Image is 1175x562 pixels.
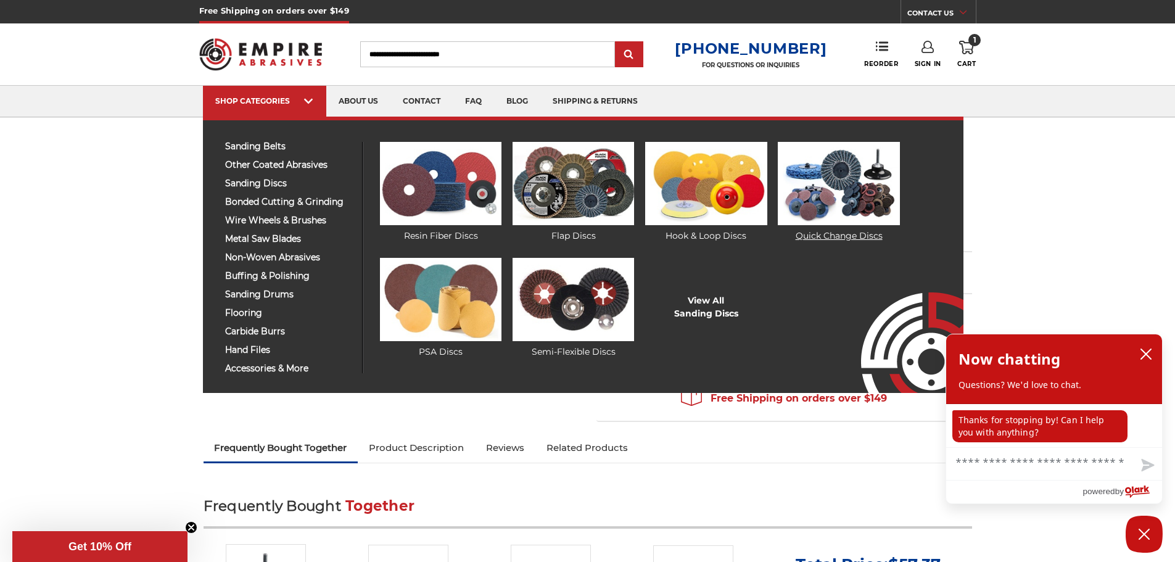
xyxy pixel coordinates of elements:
[380,258,501,341] img: PSA Discs
[204,434,358,461] a: Frequently Bought Together
[1115,484,1124,499] span: by
[380,142,501,225] img: Resin Fiber Discs
[215,96,314,105] div: SHOP CATEGORIES
[864,60,898,68] span: Reorder
[225,290,353,299] span: sanding drums
[345,497,414,514] span: Together
[68,540,131,553] span: Get 10% Off
[225,197,353,207] span: bonded cutting & grinding
[959,347,1060,371] h2: Now chatting
[540,86,650,117] a: shipping & returns
[946,404,1162,447] div: chat
[778,142,899,242] a: Quick Change Discs
[358,434,475,461] a: Product Description
[199,30,323,78] img: Empire Abrasives
[778,142,899,225] img: Quick Change Discs
[494,86,540,117] a: blog
[968,34,981,46] span: 1
[225,253,353,262] span: non-woven abrasives
[645,142,767,242] a: Hook & Loop Discs
[617,43,641,67] input: Submit
[946,334,1163,504] div: olark chatbox
[513,142,634,225] img: Flap Discs
[864,41,898,67] a: Reorder
[952,410,1128,442] p: Thanks for stopping by! Can I help you with anything?
[225,271,353,281] span: buffing & polishing
[1126,516,1163,553] button: Close Chatbox
[326,86,390,117] a: about us
[225,160,353,170] span: other coated abrasives
[453,86,494,117] a: faq
[907,6,976,23] a: CONTACT US
[681,386,887,411] span: Free Shipping on orders over $149
[645,142,767,225] img: Hook & Loop Discs
[957,41,976,68] a: 1 Cart
[674,294,738,320] a: View AllSanding Discs
[1131,452,1162,480] button: Send message
[1082,484,1115,499] span: powered
[12,531,188,562] div: Get 10% OffClose teaser
[225,234,353,244] span: metal saw blades
[380,258,501,358] a: PSA Discs
[475,434,535,461] a: Reviews
[959,379,1150,391] p: Questions? We'd love to chat.
[513,142,634,242] a: Flap Discs
[225,327,353,336] span: carbide burrs
[225,216,353,225] span: wire wheels & brushes
[915,60,941,68] span: Sign In
[225,142,353,151] span: sanding belts
[185,521,197,534] button: Close teaser
[380,142,501,242] a: Resin Fiber Discs
[535,434,639,461] a: Related Products
[225,179,353,188] span: sanding discs
[513,258,634,358] a: Semi-Flexible Discs
[1136,345,1156,363] button: close chatbox
[225,364,353,373] span: accessories & more
[513,258,634,341] img: Semi-Flexible Discs
[225,345,353,355] span: hand files
[225,308,353,318] span: flooring
[957,60,976,68] span: Cart
[675,39,827,57] a: [PHONE_NUMBER]
[1082,481,1162,503] a: Powered by Olark
[675,61,827,69] p: FOR QUESTIONS OR INQUIRIES
[390,86,453,117] a: contact
[839,256,963,393] img: Empire Abrasives Logo Image
[204,497,341,514] span: Frequently Bought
